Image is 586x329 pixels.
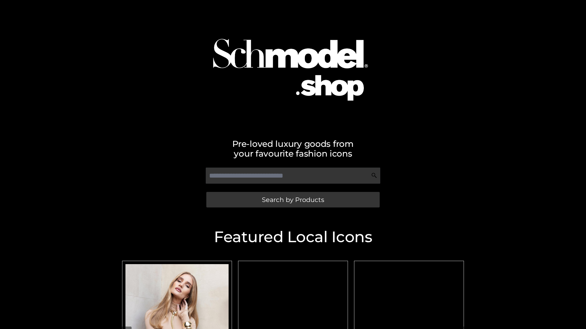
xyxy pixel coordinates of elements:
h2: Featured Local Icons​ [119,229,467,245]
img: Search Icon [371,172,377,179]
span: Search by Products [262,196,324,203]
h2: Pre-loved luxury goods from your favourite fashion icons [119,139,467,158]
a: Search by Products [206,192,380,207]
